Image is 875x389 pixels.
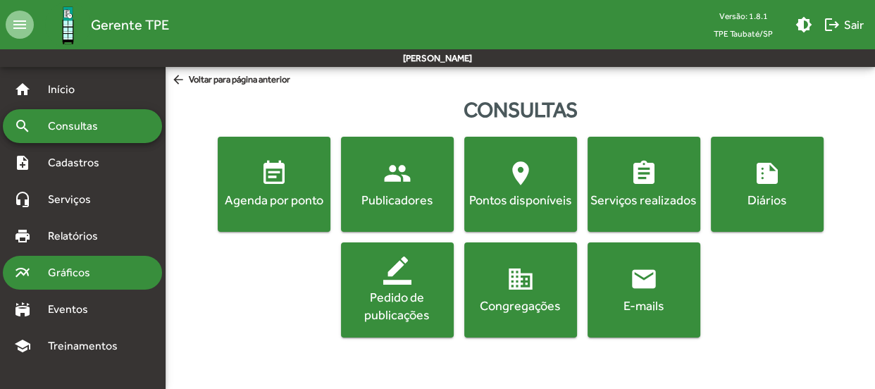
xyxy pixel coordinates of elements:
div: Consultas [166,94,875,125]
mat-icon: domain [507,265,535,293]
mat-icon: brightness_medium [795,16,812,33]
mat-icon: print [14,228,31,245]
mat-icon: headset_mic [14,191,31,208]
mat-icon: menu [6,11,34,39]
span: Gerente TPE [91,13,169,36]
button: Diários [711,137,824,232]
button: Serviços realizados [588,137,700,232]
span: Relatórios [39,228,116,245]
mat-icon: assignment [630,159,658,187]
mat-icon: event_note [260,159,288,187]
span: Consultas [39,118,116,135]
div: Publicadores [344,191,451,209]
span: Cadastros [39,154,118,171]
span: Sair [824,12,864,37]
div: Pedido de publicações [344,288,451,323]
a: Gerente TPE [34,2,169,48]
mat-icon: logout [824,16,840,33]
mat-icon: multiline_chart [14,264,31,281]
mat-icon: stadium [14,301,31,318]
img: Logo [45,2,91,48]
mat-icon: summarize [753,159,781,187]
button: Congregações [464,242,577,338]
mat-icon: people [383,159,411,187]
span: Início [39,81,95,98]
button: Pontos disponíveis [464,137,577,232]
mat-icon: email [630,265,658,293]
mat-icon: border_color [383,257,411,285]
div: Congregações [467,297,574,314]
span: Gráficos [39,264,109,281]
span: Treinamentos [39,338,135,354]
mat-icon: search [14,118,31,135]
span: Voltar para página anterior [171,73,290,88]
span: Serviços [39,191,110,208]
div: Pontos disponíveis [467,191,574,209]
button: Publicadores [341,137,454,232]
div: E-mails [590,297,697,314]
mat-icon: arrow_back [171,73,189,88]
div: Versão: 1.8.1 [702,7,784,25]
button: E-mails [588,242,700,338]
mat-icon: note_add [14,154,31,171]
mat-icon: location_on [507,159,535,187]
div: Serviços realizados [590,191,697,209]
span: Eventos [39,301,107,318]
span: TPE Taubaté/SP [702,25,784,42]
mat-icon: school [14,338,31,354]
button: Pedido de publicações [341,242,454,338]
div: Agenda por ponto [221,191,328,209]
button: Sair [818,12,869,37]
mat-icon: home [14,81,31,98]
button: Agenda por ponto [218,137,330,232]
div: Diários [714,191,821,209]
